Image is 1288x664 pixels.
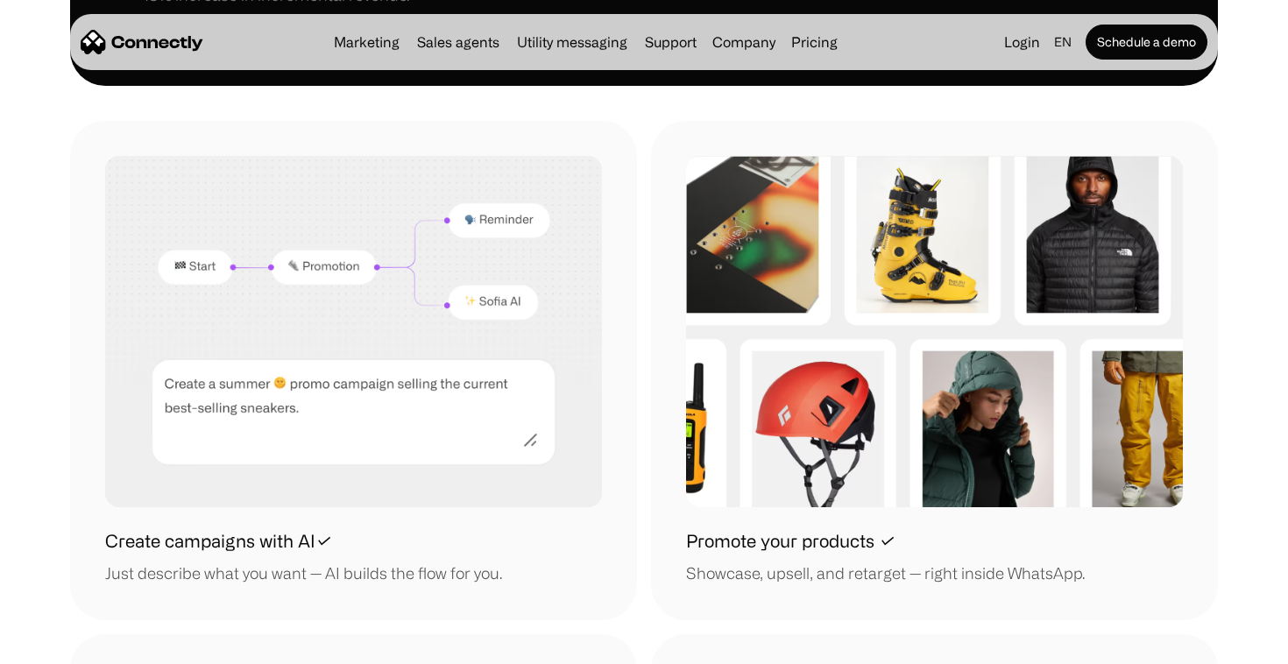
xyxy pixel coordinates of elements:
[997,30,1047,54] a: Login
[18,632,105,658] aside: Language selected: English
[510,35,634,49] a: Utility messaging
[1047,30,1082,54] div: en
[410,35,506,49] a: Sales agents
[105,562,502,585] div: Just describe what you want — AI builds the flow for you.
[638,35,704,49] a: Support
[105,528,332,555] h1: Create campaigns with AI✓
[1086,25,1207,60] a: Schedule a demo
[327,35,407,49] a: Marketing
[707,30,781,54] div: Company
[686,562,1085,585] div: Showcase, upsell, and retarget — right inside WhatsApp.
[81,29,203,55] a: home
[686,528,895,555] h1: Promote your products ✓
[784,35,845,49] a: Pricing
[712,30,775,54] div: Company
[35,633,105,658] ul: Language list
[1054,30,1072,54] div: en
